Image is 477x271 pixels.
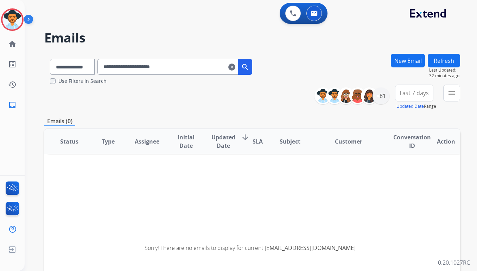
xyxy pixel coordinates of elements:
span: Initial Date [172,133,200,150]
mat-icon: menu [447,89,456,97]
span: Last Updated: [429,67,460,73]
span: SLA [253,137,263,146]
button: Refresh [428,54,460,67]
span: Conversation ID [393,133,431,150]
span: Subject [280,137,300,146]
mat-icon: clear [228,63,235,71]
div: +81 [373,87,389,104]
span: [EMAIL_ADDRESS][DOMAIN_NAME] [265,244,356,252]
mat-icon: arrow_downward [241,133,249,141]
span: Last 7 days [400,92,429,94]
mat-icon: inbox [8,101,17,109]
mat-icon: search [241,63,249,71]
span: 32 minutes ago [429,73,460,79]
label: Use Filters In Search [58,78,107,85]
span: Range [396,103,436,109]
span: Status [60,137,78,146]
span: Updated Date [211,133,235,150]
th: Action [421,129,460,154]
img: avatar [2,10,22,29]
button: Updated Date [396,104,424,109]
mat-icon: home [8,40,17,48]
button: Last 7 days [395,85,433,101]
h2: Emails [44,31,460,45]
span: Type [102,137,115,146]
span: Sorry! There are no emails to display for current [145,244,263,252]
p: 0.20.1027RC [438,258,470,267]
p: Emails (0) [44,117,75,126]
mat-icon: list_alt [8,60,17,68]
span: Assignee [135,137,159,146]
span: Customer [335,137,362,146]
mat-icon: history [8,80,17,89]
button: New Email [391,54,425,67]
